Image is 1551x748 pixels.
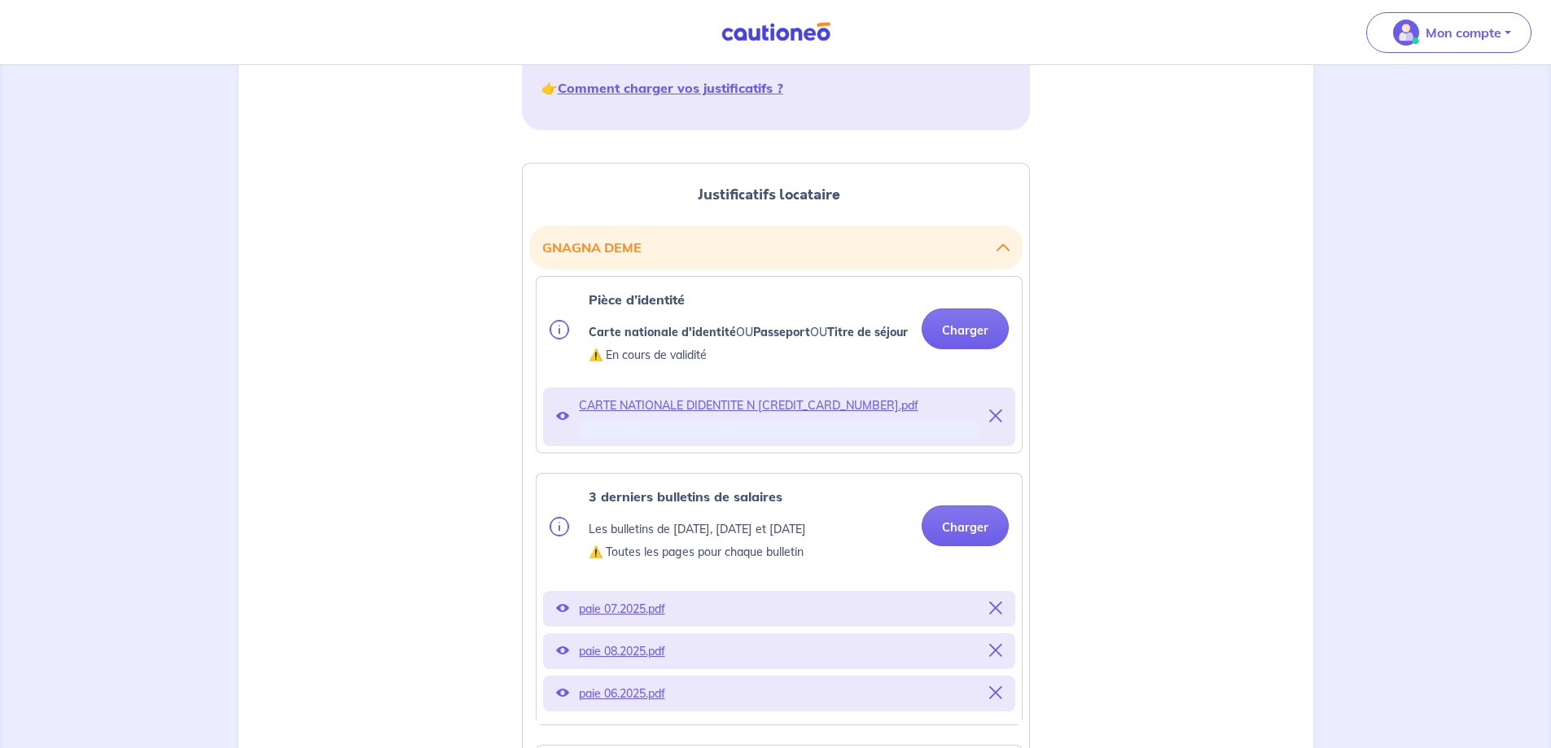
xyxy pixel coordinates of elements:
[542,232,1010,263] button: GNAGNA DEME
[989,405,1002,428] button: Supprimer
[589,519,806,539] p: Les bulletins de [DATE], [DATE] et [DATE]
[989,682,1002,705] button: Supprimer
[579,597,979,620] p: paie 07.2025.pdf
[989,640,1002,663] button: Supprimer
[558,80,783,96] a: Comment charger vos justificatifs ?
[579,682,979,705] p: paie 06.2025.pdf
[922,505,1009,546] button: Charger
[579,394,979,417] span: CARTE NATIONALE DIDENTITE N [CREDIT_CARD_NUMBER].pdf
[550,517,569,536] img: info.svg
[579,640,979,663] p: paie 08.2025.pdf
[989,597,1002,620] button: Supprimer
[556,597,569,620] button: Voir
[589,322,908,342] p: OU OU
[556,640,569,663] button: Voir
[753,325,810,339] strong: Passeport
[589,488,782,505] strong: 3 derniers bulletins de salaires
[1426,23,1501,42] p: Mon compte
[922,308,1009,349] button: Charger
[1366,12,1531,53] button: illu_account_valid_menu.svgMon compte
[715,22,837,42] img: Cautioneo
[556,405,569,428] button: Voir
[536,473,1023,725] div: categoryName: pay-slip, userCategory: cdi-without-trial
[541,78,1010,98] p: 👉
[550,320,569,339] img: info.svg
[536,276,1023,453] div: categoryName: national-id, userCategory: cdi-without-trial
[589,345,908,365] p: ⚠️ En cours de validité
[698,184,840,205] span: Justificatifs locataire
[589,325,736,339] strong: Carte nationale d'identité
[556,682,569,705] button: Voir
[1393,20,1419,46] img: illu_account_valid_menu.svg
[589,542,806,562] p: ⚠️ Toutes les pages pour chaque bulletin
[589,291,685,308] strong: Pièce d’identité
[827,325,908,339] strong: Titre de séjour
